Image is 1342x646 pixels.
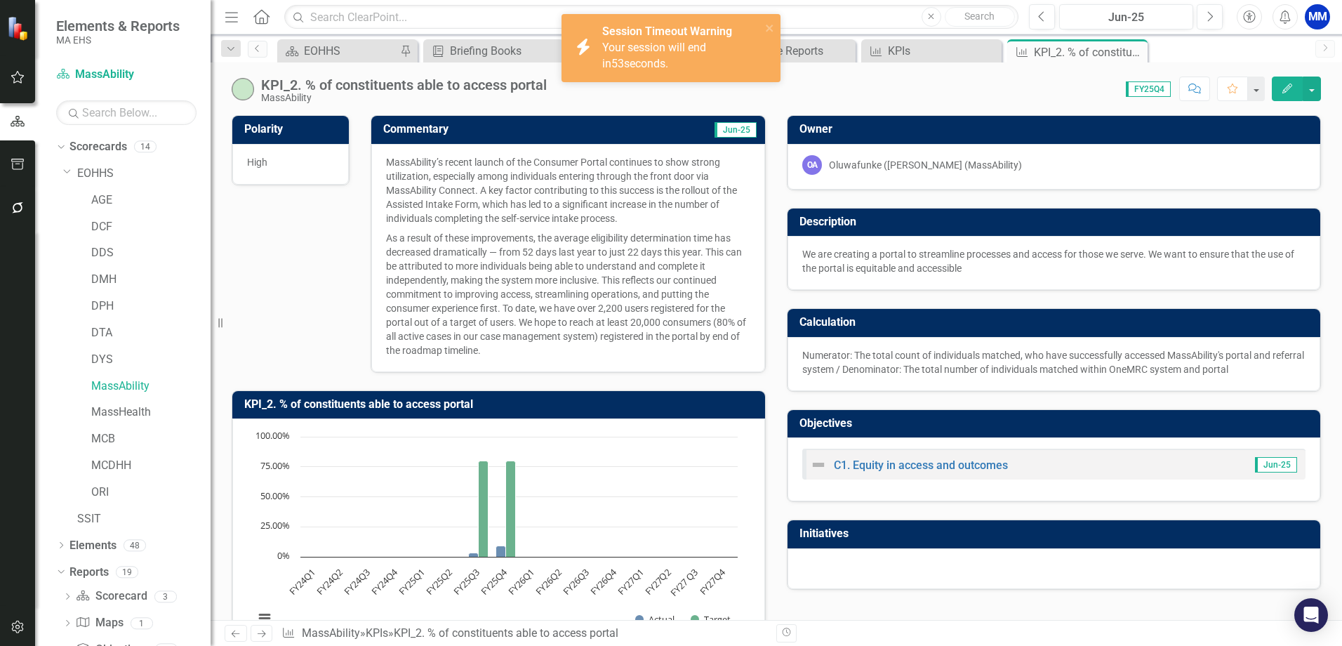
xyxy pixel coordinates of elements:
[427,42,560,60] a: Briefing Books
[450,42,560,60] div: Briefing Books
[91,192,211,209] a: AGE
[799,123,1313,136] h3: Owner
[799,417,1313,430] h3: Objectives
[742,42,852,60] div: Manage Reports
[368,566,400,598] text: FY24Q4
[386,155,750,228] p: MassAbility’s recent launch of the Consumer Portal continues to show strong utilization, especial...
[611,57,624,70] span: 53
[799,527,1313,540] h3: Initiatives
[287,566,319,598] text: FY24Q1
[715,122,757,138] span: Jun-25
[479,461,489,558] path: FY25Q3, 80. Target.
[247,157,267,168] span: High
[7,16,32,41] img: ClearPoint Strategy
[314,566,346,598] text: FY24Q2
[281,626,766,642] div: » »
[281,42,397,60] a: EOHHS
[383,123,609,136] h3: Commentary
[1034,44,1144,61] div: KPI_2. % of constituents able to access portal
[506,461,516,558] path: FY25Q4, 80. Target.
[56,67,197,83] a: MassAbility
[260,459,290,472] text: 75.00%
[691,613,731,626] button: Show Target
[91,404,211,421] a: MassHealth
[247,430,750,640] div: Chart. Highcharts interactive chart.
[478,566,510,598] text: FY25Q4
[386,228,750,357] p: As a result of these improvements, the average eligibility determination time has decreased drama...
[802,247,1306,275] p: We are creating a portal to streamline processes and access for those we serve. We want to ensure...
[76,588,147,605] a: Scorecard
[244,123,342,136] h3: Polarity
[697,566,729,598] text: FY27Q4
[277,549,290,562] text: 0%
[91,458,211,474] a: MCDHH
[232,78,254,100] img: On-track
[304,42,397,60] div: EOHHS
[77,511,211,527] a: SSIT
[91,485,211,501] a: ORI
[116,566,138,578] div: 19
[602,41,706,70] span: Your session will end in seconds.
[1305,4,1330,29] button: MM
[341,566,373,598] text: FY24Q3
[56,18,180,34] span: Elements & Reports
[261,93,547,103] div: MassAbility
[1294,598,1328,632] div: Open Intercom Messenger
[799,316,1313,329] h3: Calculation
[668,566,701,599] text: FY27 Q3
[91,325,211,341] a: DTA
[469,553,479,558] path: FY25Q3, 3. Actual.
[802,155,822,175] div: OA
[615,566,646,598] text: FY27Q1
[1059,4,1193,29] button: Jun-25
[505,566,537,598] text: FY26Q1
[134,141,157,153] div: 14
[69,538,117,554] a: Elements
[888,42,998,60] div: KPIs
[1126,81,1171,97] span: FY25Q4
[602,25,732,38] strong: Session Timeout Warning
[56,34,180,46] small: MA EHS
[91,298,211,315] a: DPH
[131,617,153,629] div: 1
[302,626,360,640] a: MassAbility
[810,456,827,473] img: Not Defined
[255,429,290,442] text: 100.00%
[865,42,998,60] a: KPIs
[247,430,745,640] svg: Interactive chart
[533,566,564,598] text: FY26Q2
[496,546,506,558] path: FY25Q4, 9. Actual.
[1064,9,1188,26] div: Jun-25
[366,626,388,640] a: KPIs
[154,591,177,602] div: 3
[834,459,1008,472] a: C1. Equity in access and outcomes
[69,565,109,581] a: Reports
[396,566,427,598] text: FY25Q1
[56,100,197,125] input: Search Below...
[1255,457,1297,473] span: Jun-25
[829,158,1022,172] div: Oluwafunke ([PERSON_NAME] (MassAbility)
[587,566,619,598] text: FY26Q4
[642,566,674,598] text: FY27Q2
[964,11,995,22] span: Search
[802,348,1306,376] p: Numerator: The total count of individuals matched, who have successfully accessed MassAbility's p...
[124,539,146,551] div: 48
[91,245,211,261] a: DDS
[91,272,211,288] a: DMH
[284,5,1018,29] input: Search ClearPoint...
[261,77,547,93] div: KPI_2. % of constituents able to access portal
[635,613,675,626] button: Show Actual
[91,219,211,235] a: DCF
[394,626,618,640] div: KPI_2. % of constituents able to access portal
[560,566,592,598] text: FY26Q3
[765,20,775,36] button: close
[91,378,211,395] a: MassAbility
[799,216,1313,228] h3: Description
[91,431,211,447] a: MCB
[260,519,290,532] text: 25.00%
[76,615,123,631] a: Maps
[719,42,852,60] a: Manage Reports
[91,352,211,368] a: DYS
[423,566,455,598] text: FY25Q2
